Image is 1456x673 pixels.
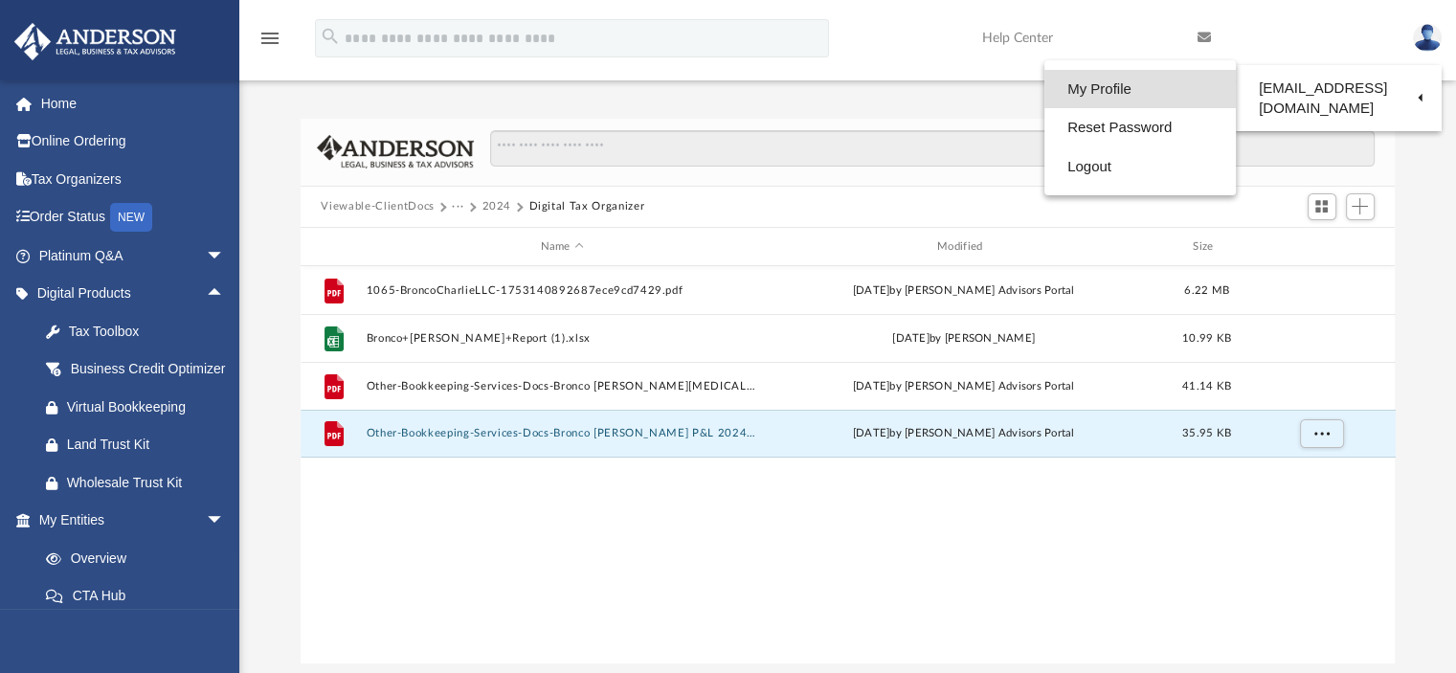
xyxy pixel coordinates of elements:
a: [EMAIL_ADDRESS][DOMAIN_NAME] [1236,70,1442,126]
img: User Pic [1413,24,1442,52]
div: id [308,238,356,256]
i: menu [258,27,281,50]
div: [DATE] by [PERSON_NAME] Advisors Portal [767,378,1159,395]
span: arrow_drop_down [206,502,244,541]
div: NEW [110,203,152,232]
img: Anderson Advisors Platinum Portal [9,23,182,60]
button: Digital Tax Organizer [528,198,644,215]
div: Wholesale Trust Kit [67,471,230,495]
div: Virtual Bookkeeping [67,395,230,419]
a: Overview [27,539,254,577]
a: menu [258,36,281,50]
span: 41.14 KB [1181,381,1230,392]
a: Tax Organizers [13,160,254,198]
span: 6.22 MB [1184,285,1229,296]
button: Other-Bookkeeping-Services-Docs-Bronco [PERSON_NAME] P&L 2024-1753138395687ec4db85156.pdf [366,428,758,440]
a: CTA Hub [27,577,254,616]
button: Add [1346,193,1375,220]
div: Land Trust Kit [67,433,230,457]
span: arrow_drop_down [206,236,244,276]
a: Virtual Bookkeeping [27,388,254,426]
span: 10.99 KB [1181,333,1230,344]
div: Tax Toolbox [67,320,230,344]
button: Bronco+[PERSON_NAME]+Report (1).xlsx [366,332,758,345]
a: Online Ordering [13,123,254,161]
button: Viewable-ClientDocs [321,198,434,215]
button: 2024 [482,198,511,215]
a: Logout [1044,147,1236,187]
input: Search files and folders [490,130,1374,167]
a: Digital Productsarrow_drop_up [13,275,254,313]
a: Land Trust Kit [27,426,254,464]
a: Tax Toolbox [27,312,254,350]
a: Reset Password [1044,108,1236,147]
div: [DATE] by [PERSON_NAME] [767,330,1159,348]
span: 35.95 KB [1181,429,1230,439]
button: More options [1299,420,1343,449]
button: Other-Bookkeeping-Services-Docs-Bronco [PERSON_NAME][MEDICAL_DATA] Sheet 12.31.24-1753138415687ec... [366,380,758,393]
a: Wholesale Trust Kit [27,463,254,502]
div: Size [1168,238,1244,256]
button: ··· [452,198,464,215]
div: Business Credit Optimizer [67,357,230,381]
a: Order StatusNEW [13,198,254,237]
div: [DATE] by [PERSON_NAME] Advisors Portal [767,426,1159,443]
a: Home [13,84,254,123]
span: arrow_drop_up [206,275,244,314]
a: Platinum Q&Aarrow_drop_down [13,236,254,275]
div: Name [365,238,758,256]
a: My Profile [1044,70,1236,109]
div: [DATE] by [PERSON_NAME] Advisors Portal [767,282,1159,300]
i: search [320,26,341,47]
div: id [1253,238,1387,256]
div: grid [301,266,1396,662]
button: 1065-BroncoCharlieLLC-1753140892687ece9cd7429.pdf [366,284,758,297]
div: Modified [767,238,1160,256]
a: Business Credit Optimizer [27,350,254,389]
a: My Entitiesarrow_drop_down [13,502,254,540]
button: Switch to Grid View [1308,193,1336,220]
